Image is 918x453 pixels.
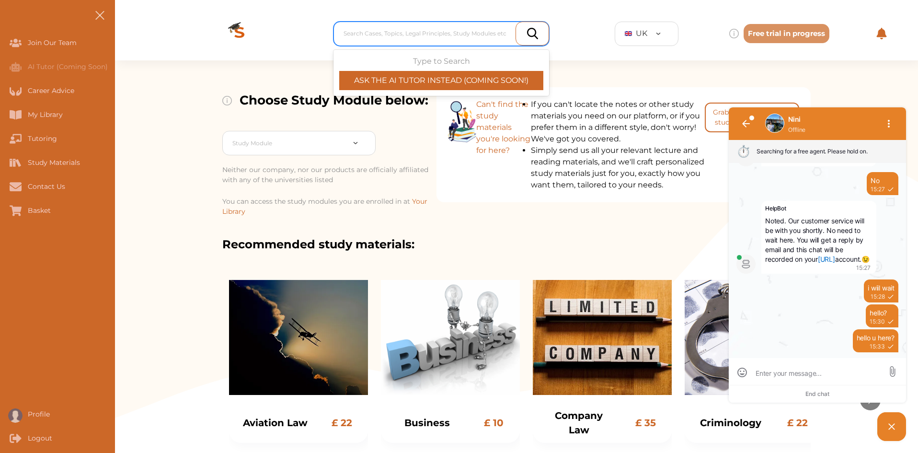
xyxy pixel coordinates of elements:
[339,56,543,90] div: Type to Search
[222,96,232,105] img: info-img
[685,280,824,395] img: image
[636,28,647,39] span: UK
[201,7,278,60] img: Logo
[631,416,660,430] p: £ 35
[8,408,23,423] img: User profile
[533,280,672,443] div: Card: Company Law, Price: £ 35
[705,103,799,132] button: Grab your tailor-made study materials now!
[685,280,824,443] div: Card: Criminology, Price: £ 22
[729,29,739,38] img: info-img
[688,105,908,443] iframe: HelpCrunch
[531,145,705,191] li: Simply send us all your relevant lecture and reading materials, and we'll craft personalized stud...
[240,91,428,110] p: Choose Study Module below:
[222,197,436,217] p: You can access the study modules you are enrolled in at
[531,99,705,145] li: If you can't locate the notes or other study materials you need on our platform, or if you prefer...
[229,280,368,395] img: image
[656,33,661,35] img: arrow-down
[229,280,368,443] div: Card: Aviation Law, Price: £ 22
[544,408,614,437] p: Company Law
[744,24,829,44] button: Free trial in progress
[339,75,543,86] p: ASK THE AI TUTOR INSTEAD (COMING SOON!)
[353,142,358,144] img: arrow-down
[625,31,632,36] img: GB Flag
[533,280,672,395] img: image
[392,416,462,430] p: Business
[381,280,520,443] div: Card: Business, Price: £ 10
[479,416,508,430] p: £ 10
[222,165,436,185] p: Neither our company, nor our products are officially affiliated with any of the universities listed
[476,99,531,187] p: Can't find the study materials you're looking for here?
[241,416,310,430] p: Aviation Law
[222,236,811,253] p: Recommended study materials:
[527,28,538,39] img: search_icon
[381,280,520,395] img: image
[327,416,356,430] p: £ 22
[448,99,476,142] img: Group%201406.a1f1af85.png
